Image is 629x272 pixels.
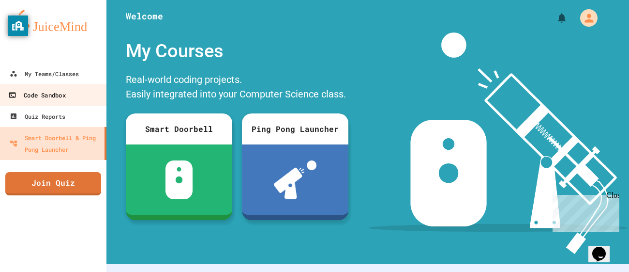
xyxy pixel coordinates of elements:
[4,4,67,62] div: Chat with us now!Close
[549,191,619,232] iframe: chat widget
[10,111,65,122] div: Quiz Reports
[10,68,79,80] div: My Teams/Classes
[274,160,317,199] img: ppl-with-ball.png
[126,113,232,144] div: Smart Doorbell
[369,32,628,254] img: banner-image-my-projects.png
[570,7,600,29] div: My Account
[121,70,353,106] div: Real-world coding projects. Easily integrated into your Computer Science class.
[242,113,348,144] div: Ping Pong Launcher
[121,32,353,70] div: My Courses
[588,233,619,262] iframe: chat widget
[538,10,570,26] div: My Notifications
[10,132,101,155] div: Smart Doorbell & Ping Pong Launcher
[5,172,101,195] a: Join Quiz
[165,160,193,199] img: sdb-white.svg
[10,10,97,35] img: logo-orange.svg
[8,16,28,36] button: privacy banner
[8,89,65,101] div: Code Sandbox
